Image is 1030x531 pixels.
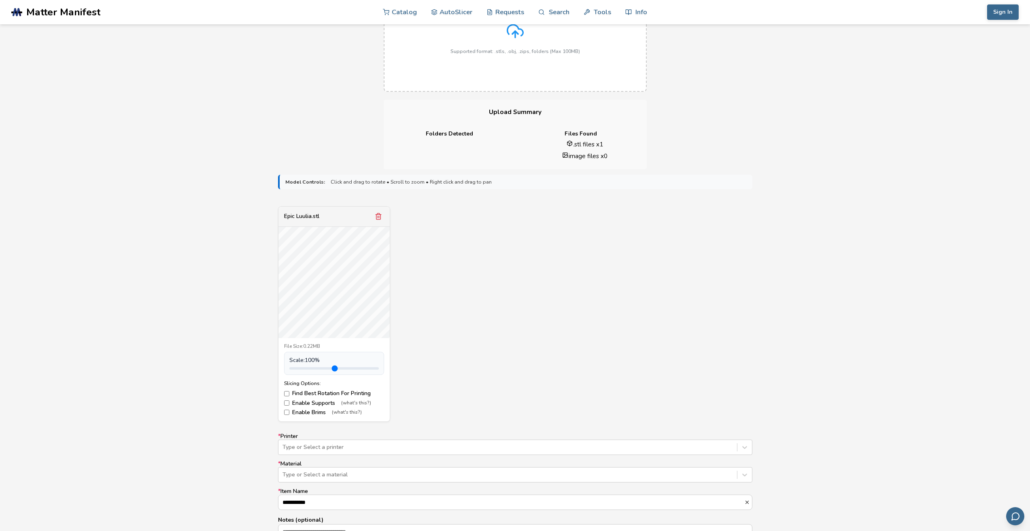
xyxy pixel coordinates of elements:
[373,211,384,222] button: Remove model
[284,400,384,406] label: Enable Supports
[331,179,492,185] span: Click and drag to rotate • Scroll to zoom • Right click and drag to pan
[278,516,752,524] p: Notes (optional)
[1006,507,1024,525] button: Send feedback via email
[284,400,289,406] input: Enable Supports(what's this?)
[341,400,371,406] span: (what's this?)
[284,390,384,397] label: Find Best Rotation For Printing
[26,6,100,18] span: Matter Manifest
[282,444,284,451] input: *PrinterType or Select a printer
[278,433,752,455] label: Printer
[284,391,289,396] input: Find Best Rotation For Printing
[987,4,1019,20] button: Sign In
[450,49,580,54] p: Supported format: .stls, .obj, .zips, folders (Max 100MB)
[278,461,752,482] label: Material
[529,152,641,160] li: image files x 0
[278,488,752,510] label: Item Name
[332,410,362,415] span: (what's this?)
[282,472,284,478] input: *MaterialType or Select a material
[278,495,744,510] input: *Item Name
[384,100,647,125] h3: Upload Summary
[284,344,384,349] div: File Size: 0.22MB
[389,131,510,137] h4: Folders Detected
[285,179,325,185] strong: Model Controls:
[284,213,319,220] div: Epic Luulia.stl
[284,381,384,386] div: Slicing Options:
[284,410,289,415] input: Enable Brims(what's this?)
[521,131,641,137] h4: Files Found
[744,499,752,505] button: *Item Name
[289,357,320,364] span: Scale: 100 %
[529,140,641,148] li: .stl files x 1
[284,409,384,416] label: Enable Brims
